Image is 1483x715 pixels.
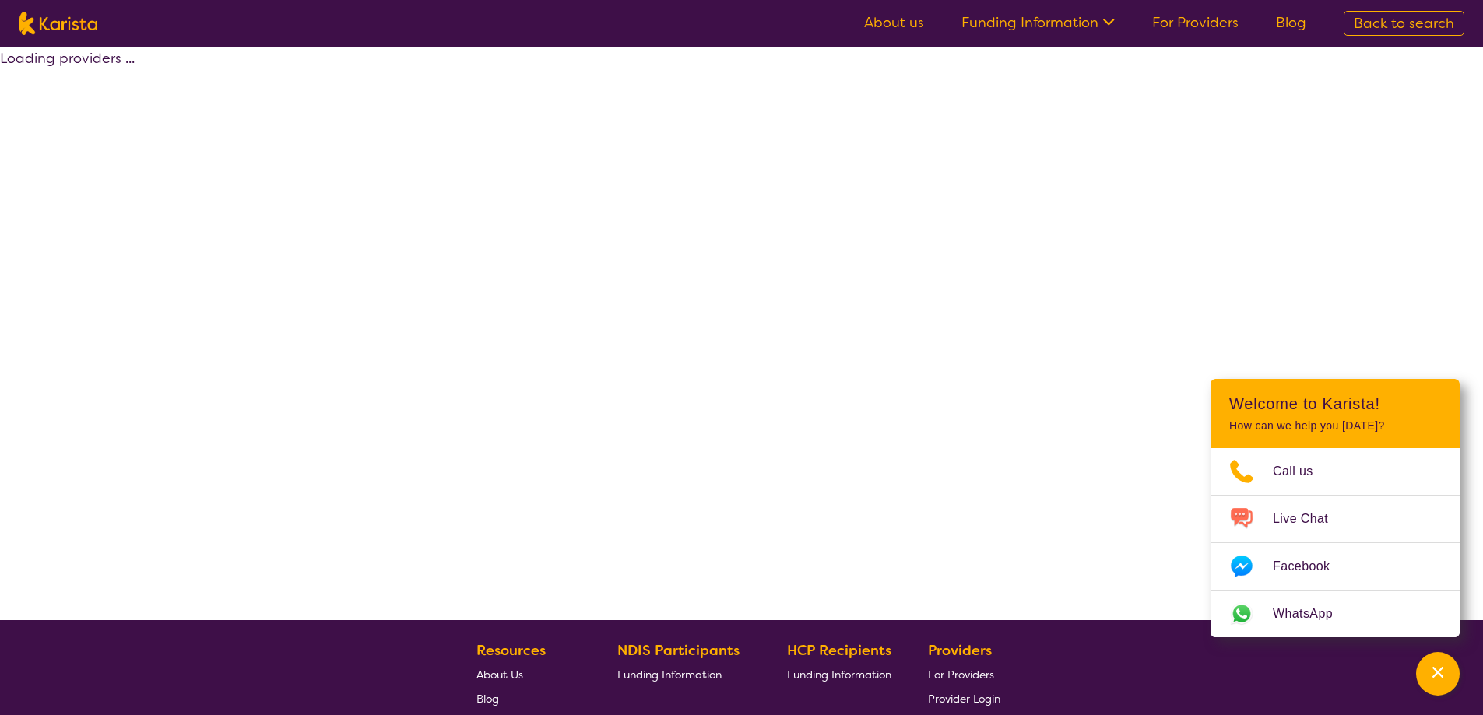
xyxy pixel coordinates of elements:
[1344,11,1464,36] a: Back to search
[787,662,891,686] a: Funding Information
[476,692,499,706] span: Blog
[864,13,924,32] a: About us
[1273,460,1332,483] span: Call us
[1211,591,1460,637] a: Web link opens in a new tab.
[476,662,581,686] a: About Us
[961,13,1115,32] a: Funding Information
[928,692,1000,706] span: Provider Login
[787,668,891,682] span: Funding Information
[476,641,546,660] b: Resources
[1229,394,1441,413] h2: Welcome to Karista!
[1211,448,1460,637] ul: Choose channel
[1354,14,1454,33] span: Back to search
[928,641,992,660] b: Providers
[1211,379,1460,637] div: Channel Menu
[19,12,97,35] img: Karista logo
[928,668,994,682] span: For Providers
[928,686,1000,710] a: Provider Login
[1273,602,1351,626] span: WhatsApp
[476,668,523,682] span: About Us
[476,686,581,710] a: Blog
[928,662,1000,686] a: For Providers
[1229,419,1441,433] p: How can we help you [DATE]?
[617,668,722,682] span: Funding Information
[1152,13,1239,32] a: For Providers
[617,641,740,660] b: NDIS Participants
[787,641,891,660] b: HCP Recipients
[617,662,751,686] a: Funding Information
[1416,652,1460,696] button: Channel Menu
[1273,555,1348,578] span: Facebook
[1273,507,1347,531] span: Live Chat
[1276,13,1306,32] a: Blog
